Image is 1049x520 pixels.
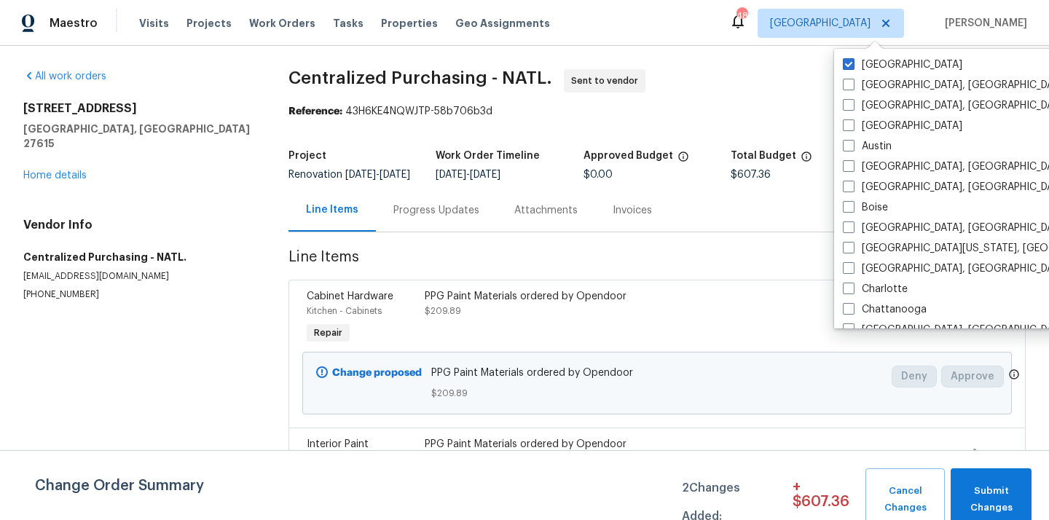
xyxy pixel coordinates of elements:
[393,203,479,218] div: Progress Updates
[186,16,232,31] span: Projects
[431,386,883,401] span: $209.89
[308,326,348,340] span: Repair
[1008,369,1020,384] span: Only a market manager or an area construction manager can approve
[425,307,461,315] span: $209.89
[571,74,644,88] span: Sent to vendor
[50,16,98,31] span: Maestro
[307,291,393,302] span: Cabinet Hardware
[345,170,410,180] span: -
[843,200,888,215] label: Boise
[288,250,948,277] span: Line Items
[843,282,908,296] label: Charlotte
[380,170,410,180] span: [DATE]
[288,106,342,117] b: Reference:
[288,170,410,180] span: Renovation
[892,366,937,387] button: Deny
[770,16,871,31] span: [GEOGRAPHIC_DATA]
[436,151,540,161] h5: Work Order Timeline
[307,439,369,449] span: Interior Paint
[23,218,254,232] h4: Vendor Info
[332,368,422,378] b: Change proposed
[288,69,552,87] span: Centralized Purchasing - NATL.
[455,16,550,31] span: Geo Assignments
[939,16,1027,31] span: [PERSON_NAME]
[843,302,927,317] label: Chattanooga
[288,104,1026,119] div: 43H6KE4NQWJTP-58b706b3d
[249,16,315,31] span: Work Orders
[23,288,254,301] p: [PHONE_NUMBER]
[23,170,87,181] a: Home details
[941,366,1004,387] button: Approve
[843,119,962,133] label: [GEOGRAPHIC_DATA]
[736,9,747,23] div: 48
[584,170,613,180] span: $0.00
[731,151,796,161] h5: Total Budget
[436,170,500,180] span: -
[23,101,254,116] h2: [STREET_ADDRESS]
[306,202,358,217] div: Line Items
[381,16,438,31] span: Properties
[345,170,376,180] span: [DATE]
[23,122,254,151] h5: [GEOGRAPHIC_DATA], [GEOGRAPHIC_DATA] 27615
[470,170,500,180] span: [DATE]
[288,151,326,161] h5: Project
[514,203,578,218] div: Attachments
[425,289,712,304] div: PPG Paint Materials ordered by Opendoor
[307,307,382,315] span: Kitchen - Cabinets
[23,71,106,82] a: All work orders
[23,270,254,283] p: [EMAIL_ADDRESS][DOMAIN_NAME]
[23,250,254,264] h5: Centralized Purchasing - NATL.
[801,151,812,170] span: The total cost of line items that have been proposed by Opendoor. This sum includes line items th...
[843,58,962,72] label: [GEOGRAPHIC_DATA]
[425,437,712,452] div: PPG Paint Materials ordered by Opendoor
[731,170,771,180] span: $607.36
[333,18,364,28] span: Tasks
[584,151,673,161] h5: Approved Budget
[677,151,689,170] span: The total cost of line items that have been approved by both Opendoor and the Trade Partner. This...
[436,170,466,180] span: [DATE]
[613,203,652,218] div: Invoices
[958,483,1024,516] span: Submit Changes
[431,366,883,380] span: PPG Paint Materials ordered by Opendoor
[139,16,169,31] span: Visits
[843,139,892,154] label: Austin
[873,483,938,516] span: Cancel Changes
